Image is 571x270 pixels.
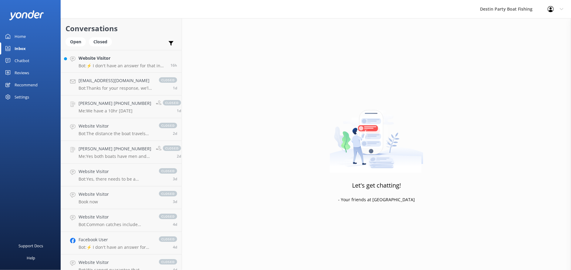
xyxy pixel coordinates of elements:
[9,10,44,20] img: yonder-white-logo.png
[79,168,153,175] h4: Website Visitor
[79,63,166,68] p: Bot: ⚡ I don't have an answer for that in my knowledge base. Please try and rephrase your questio...
[15,67,29,79] div: Reviews
[338,196,415,203] p: - Your friends at [GEOGRAPHIC_DATA]
[79,236,153,243] h4: Facebook User
[65,23,177,34] h2: Conversations
[173,199,177,204] span: Aug 21 2025 01:32pm (UTC -05:00) America/Cancun
[79,214,153,220] h4: Website Visitor
[163,145,181,151] span: closed
[159,214,177,219] span: closed
[15,91,29,103] div: Settings
[177,154,181,159] span: Aug 23 2025 05:19am (UTC -05:00) America/Cancun
[27,252,35,264] div: Help
[159,77,177,83] span: closed
[79,145,151,152] h4: [PERSON_NAME] [PHONE_NUMBER]
[61,209,182,232] a: Website VisitorBot:Common catches include snapper, grouper, triggerfish, cobia, and amberjack, wi...
[79,245,153,250] p: Bot: ⚡ I don't have an answer for that in my knowledge base. Please try and rephrase your questio...
[89,37,112,46] div: Closed
[61,50,182,73] a: Website VisitorBot:⚡ I don't have an answer for that in my knowledge base. Please try and rephras...
[170,63,177,68] span: Aug 24 2025 05:04pm (UTC -05:00) America/Cancun
[15,42,26,55] div: Inbox
[79,108,151,114] p: Me: We have a 10hr [DATE]
[65,38,89,45] a: Open
[15,30,26,42] div: Home
[163,100,181,105] span: closed
[79,222,153,227] p: Bot: Common catches include snapper, grouper, triggerfish, cobia, and amberjack, with occasional ...
[177,108,181,113] span: Aug 23 2025 02:53pm (UTC -05:00) America/Cancun
[79,131,153,136] p: Bot: The distance the boat travels out to sea depends on the length of the fishing trip and sea c...
[173,245,177,250] span: Aug 20 2025 12:19pm (UTC -05:00) America/Cancun
[159,123,177,128] span: closed
[61,232,182,255] a: Facebook UserBot:⚡ I don't have an answer for that in my knowledge base. Please try and rephrase ...
[61,73,182,95] a: [EMAIL_ADDRESS][DOMAIN_NAME]Bot:Thanks for your response, we'll get back to you as soon as we can...
[159,259,177,265] span: closed
[159,191,177,196] span: closed
[61,164,182,186] a: Website VisitorBot:Yes, there needs to be a minimum of 20 passengers for the boat to leave the do...
[61,118,182,141] a: Website VisitorBot:The distance the boat travels out to sea depends on the length of the fishing ...
[173,85,177,91] span: Aug 23 2025 04:25pm (UTC -05:00) America/Cancun
[79,55,166,62] h4: Website Visitor
[65,37,86,46] div: Open
[159,168,177,174] span: closed
[173,222,177,227] span: Aug 20 2025 05:24pm (UTC -05:00) America/Cancun
[173,176,177,182] span: Aug 21 2025 05:03pm (UTC -05:00) America/Cancun
[79,123,153,129] h4: Website Visitor
[79,259,153,266] h4: Website Visitor
[352,181,401,190] h3: Let's get chatting!
[61,95,182,118] a: [PERSON_NAME] [PHONE_NUMBER]Me:We have a 10hr [DATE]closed1d
[79,100,151,107] h4: [PERSON_NAME] [PHONE_NUMBER]
[15,55,29,67] div: Chatbot
[330,97,423,173] img: artwork of a man stealing a conversation from at giant smartphone
[159,236,177,242] span: closed
[89,38,115,45] a: Closed
[15,79,38,91] div: Recommend
[79,154,151,159] p: Me: Yes both boats have men and women's bathrooms and ac cabins.
[79,85,153,91] p: Bot: Thanks for your response, we'll get back to you as soon as we can during opening hours.
[173,131,177,136] span: Aug 23 2025 07:57am (UTC -05:00) America/Cancun
[61,141,182,164] a: [PERSON_NAME] [PHONE_NUMBER]Me:Yes both boats have men and women's bathrooms and ac cabins.closed2d
[79,199,109,205] p: Book now
[79,77,153,84] h4: [EMAIL_ADDRESS][DOMAIN_NAME]
[19,240,43,252] div: Support Docs
[61,186,182,209] a: Website VisitorBook nowclosed3d
[79,176,153,182] p: Bot: Yes, there needs to be a minimum of 20 passengers for the boat to leave the dock.
[79,191,109,198] h4: Website Visitor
